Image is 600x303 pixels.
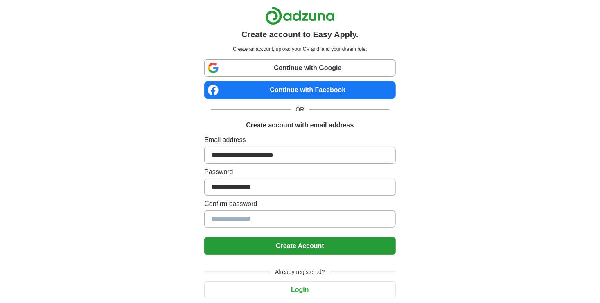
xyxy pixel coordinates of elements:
[270,268,329,276] span: Already registered?
[204,199,395,209] label: Confirm password
[241,28,359,41] h1: Create account to Easy Apply.
[204,135,395,145] label: Email address
[206,45,394,53] p: Create an account, upload your CV and land your dream role.
[265,7,335,25] img: Adzuna logo
[204,81,395,99] a: Continue with Facebook
[204,59,395,77] a: Continue with Google
[291,105,309,114] span: OR
[204,286,395,293] a: Login
[204,167,395,177] label: Password
[246,120,354,130] h1: Create account with email address
[204,237,395,255] button: Create Account
[204,281,395,298] button: Login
